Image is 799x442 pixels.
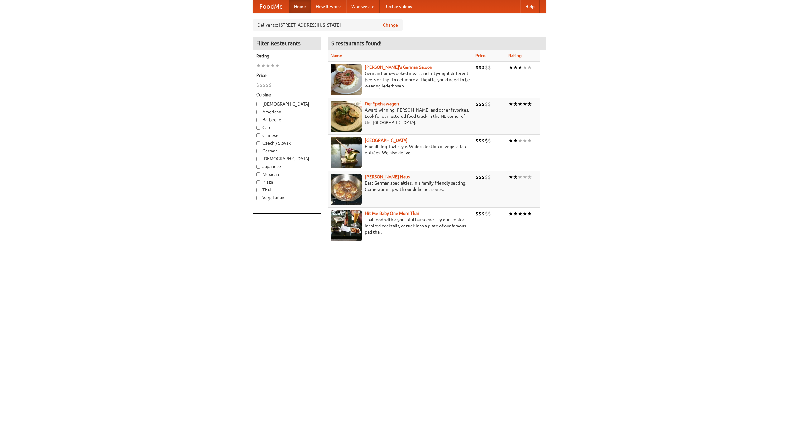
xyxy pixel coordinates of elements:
li: $ [259,82,262,88]
label: Mexican [256,171,318,177]
li: ★ [261,62,266,69]
li: ★ [527,210,532,217]
input: Mexican [256,172,260,176]
h5: Cuisine [256,92,318,98]
a: Recipe videos [380,0,417,13]
li: ★ [527,101,532,107]
p: Award-winning [PERSON_NAME] and other favorites. Look for our restored food truck in the NE corne... [331,107,470,126]
h5: Price [256,72,318,78]
label: Vegetarian [256,195,318,201]
label: [DEMOGRAPHIC_DATA] [256,101,318,107]
li: ★ [527,64,532,71]
li: $ [475,101,478,107]
li: ★ [508,137,513,144]
li: $ [482,137,485,144]
ng-pluralize: 5 restaurants found! [331,40,382,46]
h5: Rating [256,53,318,59]
a: [GEOGRAPHIC_DATA] [365,138,408,143]
li: ★ [522,210,527,217]
li: $ [488,174,491,181]
li: $ [482,174,485,181]
li: $ [266,82,269,88]
input: Thai [256,188,260,192]
li: $ [478,101,482,107]
li: ★ [513,137,518,144]
li: ★ [256,62,261,69]
b: [PERSON_NAME] Haus [365,174,410,179]
a: Change [383,22,398,28]
input: Czech / Slovak [256,141,260,145]
input: Cafe [256,126,260,130]
label: Pizza [256,179,318,185]
p: German home-cooked meals and fifty-eight different beers on tap. To get more authentic, you'd nee... [331,70,470,89]
input: German [256,149,260,153]
li: $ [269,82,272,88]
li: ★ [266,62,270,69]
li: $ [475,174,478,181]
li: ★ [522,64,527,71]
li: $ [478,210,482,217]
li: ★ [508,174,513,181]
li: $ [485,64,488,71]
label: Japanese [256,163,318,170]
li: $ [488,64,491,71]
input: Chinese [256,133,260,137]
li: ★ [270,62,275,69]
label: [DEMOGRAPHIC_DATA] [256,156,318,162]
li: $ [485,210,488,217]
a: Der Speisewagen [365,101,399,106]
li: ★ [518,210,522,217]
a: Help [520,0,540,13]
li: $ [478,64,482,71]
li: $ [485,101,488,107]
a: Name [331,53,342,58]
li: $ [482,210,485,217]
li: $ [475,64,478,71]
li: ★ [522,137,527,144]
li: ★ [518,101,522,107]
a: Hit Me Baby One More Thai [365,211,419,216]
li: ★ [513,101,518,107]
img: esthers.jpg [331,64,362,95]
img: babythai.jpg [331,210,362,241]
input: Barbecue [256,118,260,122]
li: ★ [522,174,527,181]
p: East German specialties, in a family-friendly setting. Come warm up with our delicious soups. [331,180,470,192]
input: [DEMOGRAPHIC_DATA] [256,157,260,161]
li: ★ [508,64,513,71]
p: Fine dining Thai-style. Wide selection of vegetarian entrées. We also deliver. [331,143,470,156]
a: Rating [508,53,522,58]
label: Thai [256,187,318,193]
a: [PERSON_NAME]'s German Saloon [365,65,432,70]
li: $ [485,174,488,181]
li: $ [488,210,491,217]
img: satay.jpg [331,137,362,168]
li: ★ [275,62,280,69]
a: Price [475,53,486,58]
li: ★ [527,174,532,181]
li: $ [478,174,482,181]
li: $ [482,64,485,71]
label: German [256,148,318,154]
label: American [256,109,318,115]
li: ★ [508,101,513,107]
li: $ [256,82,259,88]
li: ★ [513,64,518,71]
li: ★ [513,174,518,181]
input: Pizza [256,180,260,184]
a: How it works [311,0,346,13]
label: Cafe [256,124,318,131]
li: $ [475,210,478,217]
li: ★ [513,210,518,217]
img: speisewagen.jpg [331,101,362,132]
a: FoodMe [253,0,289,13]
input: Japanese [256,165,260,169]
li: ★ [527,137,532,144]
div: Deliver to: [STREET_ADDRESS][US_STATE] [253,19,403,31]
li: ★ [518,137,522,144]
li: $ [482,101,485,107]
